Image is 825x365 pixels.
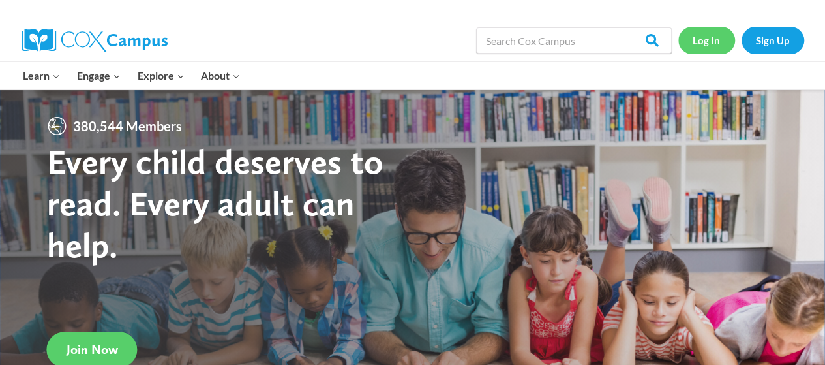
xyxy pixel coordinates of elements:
[192,62,248,89] button: Child menu of About
[678,27,735,54] a: Log In
[22,29,168,52] img: Cox Campus
[476,27,672,54] input: Search Cox Campus
[678,27,804,54] nav: Secondary Navigation
[742,27,804,54] a: Sign Up
[67,341,118,357] span: Join Now
[68,62,129,89] button: Child menu of Engage
[15,62,69,89] button: Child menu of Learn
[68,116,187,136] span: 380,544 Members
[47,140,383,265] strong: Every child deserves to read. Every adult can help.
[15,62,248,89] nav: Primary Navigation
[129,62,193,89] button: Child menu of Explore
